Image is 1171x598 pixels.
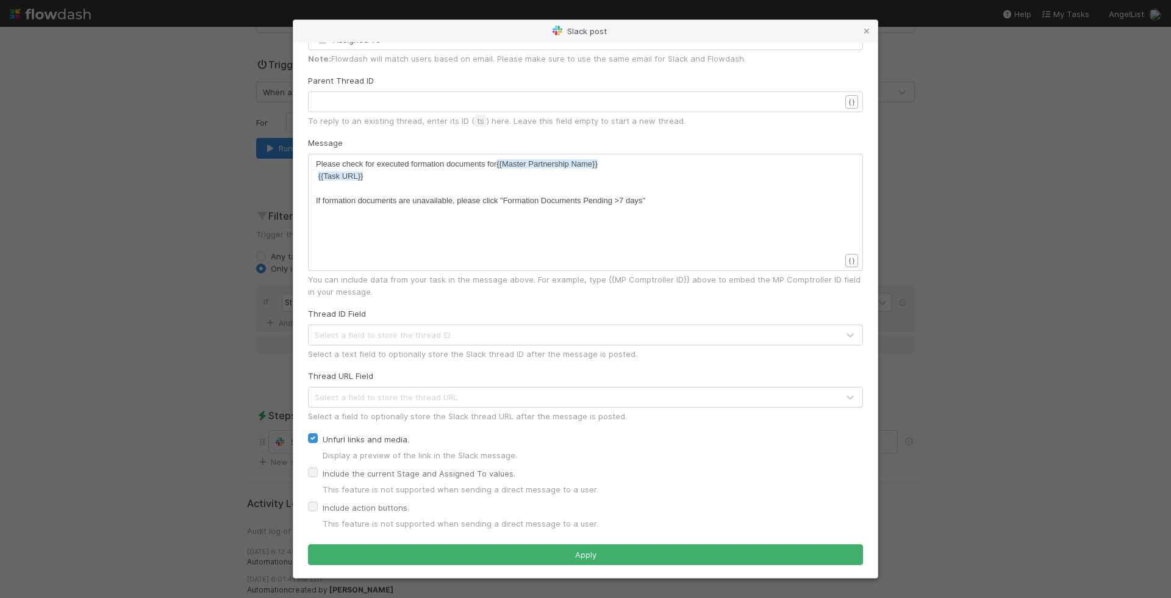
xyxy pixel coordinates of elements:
label: Unfurl links and media. [323,432,409,447]
label: Thread URL Field [308,370,373,382]
span: ts [474,115,487,127]
strong: Note: [308,54,331,63]
label: Message [308,137,343,149]
div: This feature is not supported when sending a direct message to a user. [323,517,863,530]
div: Slack post [293,20,878,42]
div: Select a field to optionally store the Slack thread URL after the message is posted. [308,410,863,422]
button: Apply [308,544,863,565]
div: Display a preview of the link in the Slack message. [323,449,863,461]
span: {{Task URL}} [318,171,363,181]
div: Select a field to store the thread URL [315,391,458,403]
button: { } [845,254,858,267]
label: Include the current Stage and Assigned To values. [323,466,515,481]
label: Parent Thread ID [308,74,374,87]
div: Select a field to store the thread ID [315,329,451,341]
label: Include action buttons. [323,500,409,515]
span: If formation documents are unavailable, please click "Formation Documents Pending >7 days" [316,196,645,205]
span: Please check for executed formation documents for [316,159,598,168]
div: This feature is not supported when sending a direct message to a user. [323,483,863,495]
div: To reply to an existing thread, enter its ID ( ) here. Leave this field empty to start a new thread. [308,115,863,127]
div: Flowdash will match users based on email. Please make sure to use the same email for Slack and Fl... [308,52,863,65]
span: {{Master Partnership Name}} [496,159,597,168]
button: { } [845,95,858,109]
div: Select a text field to optionally store the Slack thread ID after the message is posted. [308,348,863,360]
div: You can include data from your task in the message above. For example, type {{MP Comptroller ID}}... [308,273,863,298]
img: slack-logo-be3b6b95c164fb0f6cff.svg [553,26,562,35]
label: Thread ID Field [308,308,366,320]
